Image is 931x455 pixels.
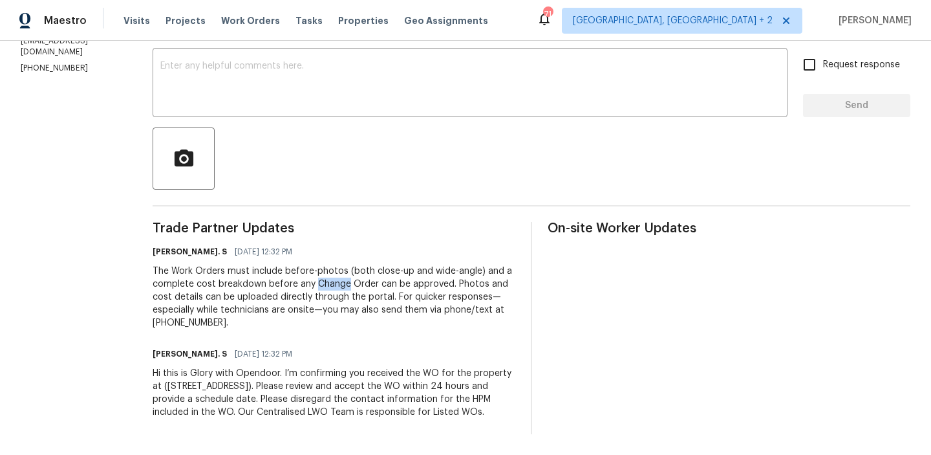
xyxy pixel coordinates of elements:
[153,348,227,361] h6: [PERSON_NAME]. S
[338,14,389,27] span: Properties
[235,245,292,258] span: [DATE] 12:32 PM
[573,14,773,27] span: [GEOGRAPHIC_DATA], [GEOGRAPHIC_DATA] + 2
[823,58,900,72] span: Request response
[153,367,515,419] div: Hi this is Glory with Opendoor. I’m confirming you received the WO for the property at ([STREET_A...
[235,348,292,361] span: [DATE] 12:32 PM
[543,8,552,21] div: 71
[548,222,910,235] span: On-site Worker Updates
[153,265,515,329] div: The Work Orders must include before-photos (both close-up and wide-angle) and a complete cost bre...
[221,14,280,27] span: Work Orders
[166,14,206,27] span: Projects
[21,36,122,58] p: [EMAIL_ADDRESS][DOMAIN_NAME]
[21,63,122,74] p: [PHONE_NUMBER]
[404,14,488,27] span: Geo Assignments
[153,222,515,235] span: Trade Partner Updates
[123,14,150,27] span: Visits
[44,14,87,27] span: Maestro
[833,14,912,27] span: [PERSON_NAME]
[295,16,323,25] span: Tasks
[153,245,227,258] h6: [PERSON_NAME]. S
